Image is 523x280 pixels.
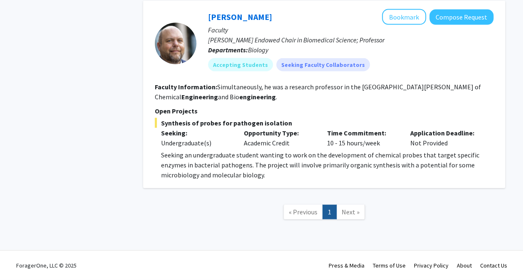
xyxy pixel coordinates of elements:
[276,58,370,71] mat-chip: Seeking Faculty Collaborators
[244,128,315,138] p: Opportunity Type:
[480,262,507,269] a: Contact Us
[143,196,505,230] nav: Page navigation
[382,9,426,25] button: Add Aaron Wright to Bookmarks
[155,83,481,101] fg-read-more: Simultaneously, he was a research professor in the [GEOGRAPHIC_DATA][PERSON_NAME] of Chemical and...
[373,262,406,269] a: Terms of Use
[404,128,487,148] div: Not Provided
[161,128,232,138] p: Seeking:
[208,35,493,45] p: [PERSON_NAME] Endowed Chair in Biomedical Science; Professor
[457,262,472,269] a: About
[283,205,323,219] a: Previous Page
[238,128,321,148] div: Academic Credit
[327,128,398,138] p: Time Commitment:
[208,46,248,54] b: Departments:
[208,58,273,71] mat-chip: Accepting Students
[16,251,77,280] div: ForagerOne, LLC © 2025
[161,138,232,148] div: Undergraduate(s)
[322,205,337,219] a: 1
[410,128,481,138] p: Application Deadline:
[321,128,404,148] div: 10 - 15 hours/week
[155,106,493,116] p: Open Projects
[329,262,364,269] a: Press & Media
[336,205,365,219] a: Next Page
[155,83,217,91] b: Faculty Information:
[342,208,359,216] span: Next »
[289,208,317,216] span: « Previous
[208,12,272,22] a: [PERSON_NAME]
[6,243,35,274] iframe: Chat
[155,118,493,128] span: Synthesis of probes for pathogen isolation
[239,93,276,101] b: engineering
[429,10,493,25] button: Compose Request to Aaron Wright
[248,46,268,54] span: Biology
[181,93,218,101] b: Engineering
[414,262,449,269] a: Privacy Policy
[208,25,493,35] p: Faculty
[161,150,493,180] p: Seeking an undergraduate student wanting to work on the development of chemical probes that targe...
